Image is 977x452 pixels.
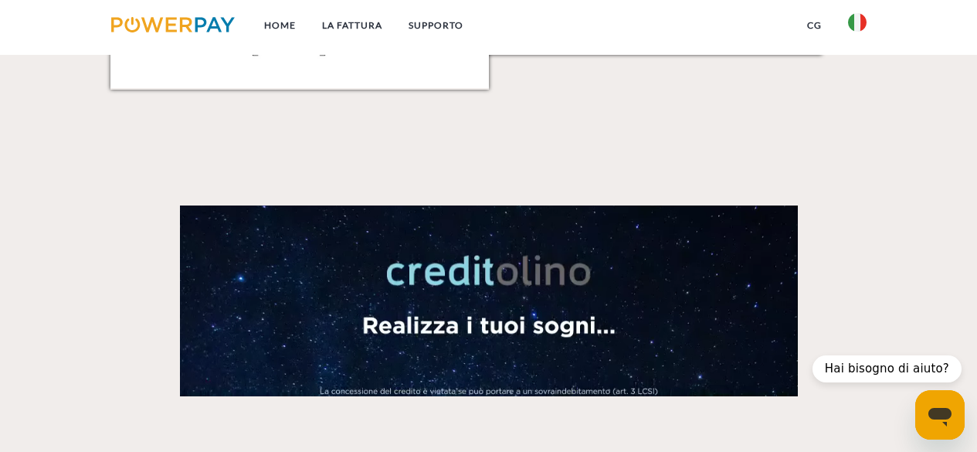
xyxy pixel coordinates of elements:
img: logo-powerpay.svg [111,17,236,32]
a: LA FATTURA [309,12,395,39]
div: Hai bisogno di aiuto? [812,355,962,382]
img: it [848,13,867,32]
a: Home [251,12,309,39]
a: CG [794,12,835,39]
iframe: Pulsante per aprire la finestra di messaggistica, conversazione in corso [915,390,965,440]
a: Supporto [395,12,477,39]
a: Fallback Image [110,206,867,396]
